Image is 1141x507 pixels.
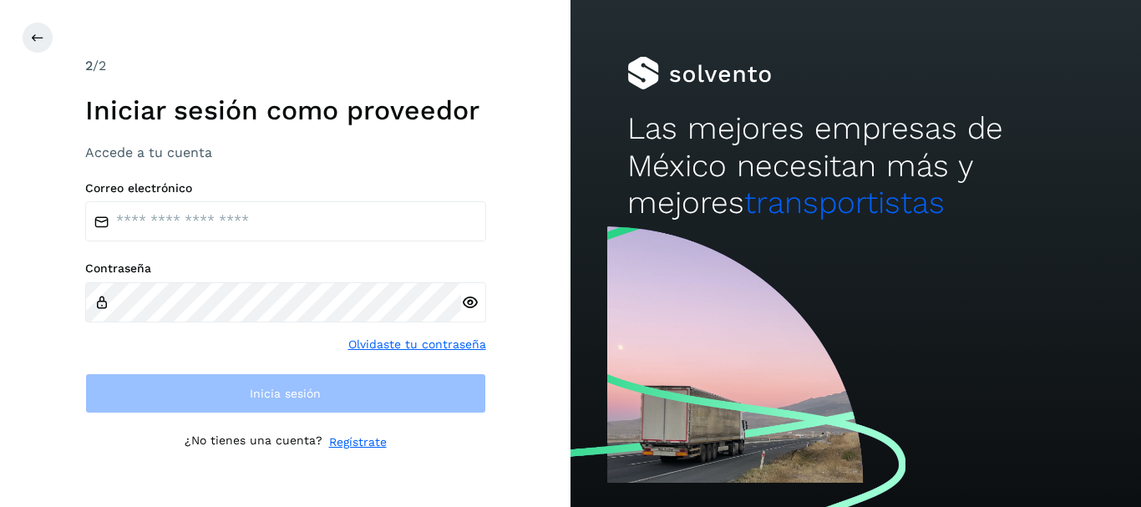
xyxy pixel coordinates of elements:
label: Correo electrónico [85,181,486,195]
a: Olvidaste tu contraseña [348,336,486,353]
div: /2 [85,56,486,76]
span: transportistas [744,185,945,221]
button: Inicia sesión [85,373,486,413]
h2: Las mejores empresas de México necesitan más y mejores [627,110,1083,221]
p: ¿No tienes una cuenta? [185,433,322,451]
span: 2 [85,58,93,74]
span: Inicia sesión [250,388,321,399]
label: Contraseña [85,261,486,276]
a: Regístrate [329,433,387,451]
h1: Iniciar sesión como proveedor [85,94,486,126]
h3: Accede a tu cuenta [85,144,486,160]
